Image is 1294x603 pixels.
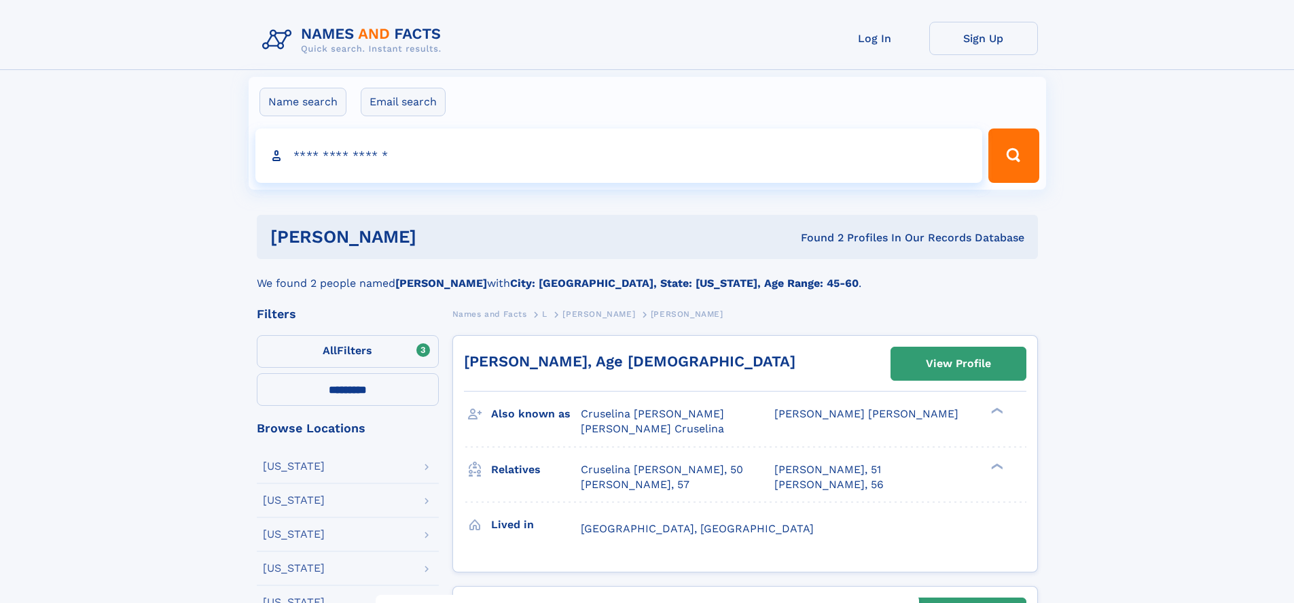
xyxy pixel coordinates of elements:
[257,22,452,58] img: Logo Names and Facts
[361,88,446,116] label: Email search
[774,477,884,492] a: [PERSON_NAME], 56
[581,422,724,435] span: [PERSON_NAME] Cruselina
[542,305,547,322] a: L
[257,308,439,320] div: Filters
[581,477,689,492] a: [PERSON_NAME], 57
[651,309,723,319] span: [PERSON_NAME]
[270,228,609,245] h1: [PERSON_NAME]
[255,128,983,183] input: search input
[257,335,439,368] label: Filters
[257,422,439,434] div: Browse Locations
[581,407,724,420] span: Cruselina [PERSON_NAME]
[510,277,859,290] b: City: [GEOGRAPHIC_DATA], State: [US_STATE], Age Range: 45-60
[395,277,487,290] b: [PERSON_NAME]
[988,128,1039,183] button: Search Button
[774,462,881,477] a: [PERSON_NAME], 51
[263,495,325,506] div: [US_STATE]
[542,309,547,319] span: L
[609,230,1024,245] div: Found 2 Profiles In Our Records Database
[259,88,346,116] label: Name search
[263,563,325,574] div: [US_STATE]
[452,305,527,322] a: Names and Facts
[562,309,635,319] span: [PERSON_NAME]
[988,462,1004,470] div: ❯
[929,22,1038,55] a: Sign Up
[891,347,1026,380] a: View Profile
[263,461,325,472] div: [US_STATE]
[581,462,743,477] a: Cruselina [PERSON_NAME], 50
[774,407,958,420] span: [PERSON_NAME] [PERSON_NAME]
[491,402,581,426] h3: Also known as
[491,458,581,481] h3: Relatives
[562,305,635,322] a: [PERSON_NAME]
[821,22,929,55] a: Log In
[323,344,337,357] span: All
[581,522,814,535] span: [GEOGRAPHIC_DATA], [GEOGRAPHIC_DATA]
[491,513,581,536] h3: Lived in
[988,407,1004,415] div: ❯
[263,529,325,540] div: [US_STATE]
[926,348,991,379] div: View Profile
[257,259,1038,292] div: We found 2 people named with .
[464,353,795,370] a: [PERSON_NAME], Age [DEMOGRAPHIC_DATA]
